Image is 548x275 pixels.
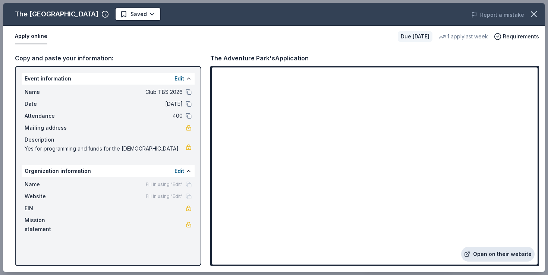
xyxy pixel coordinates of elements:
[174,74,184,83] button: Edit
[471,10,524,19] button: Report a mistake
[22,165,195,177] div: Organization information
[15,29,47,44] button: Apply online
[25,99,75,108] span: Date
[25,88,75,97] span: Name
[25,111,75,120] span: Attendance
[25,216,75,234] span: Mission statement
[75,111,183,120] span: 400
[25,180,75,189] span: Name
[75,88,183,97] span: Club TBS 2026
[25,135,192,144] div: Description
[25,144,186,153] span: Yes for programming and funds for the [DEMOGRAPHIC_DATA].
[15,53,201,63] div: Copy and paste your information:
[25,204,75,213] span: EIN
[146,181,183,187] span: Fill in using "Edit"
[75,99,183,108] span: [DATE]
[210,53,309,63] div: The Adventure Park's Application
[15,8,98,20] div: The [GEOGRAPHIC_DATA]
[25,192,75,201] span: Website
[461,247,535,262] a: Open on their website
[174,167,184,176] button: Edit
[130,10,147,19] span: Saved
[25,123,75,132] span: Mailing address
[146,193,183,199] span: Fill in using "Edit"
[398,31,432,42] div: Due [DATE]
[503,32,539,41] span: Requirements
[438,32,488,41] div: 1 apply last week
[115,7,161,21] button: Saved
[22,73,195,85] div: Event information
[494,32,539,41] button: Requirements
